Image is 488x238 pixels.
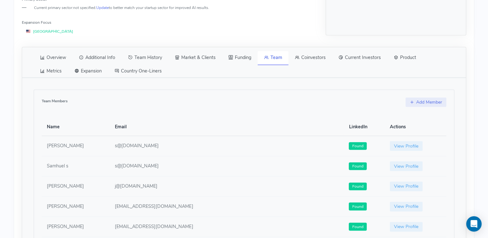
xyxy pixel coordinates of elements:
[390,161,423,171] a: View Profile
[258,51,288,65] a: Team
[34,64,68,78] a: Metrics
[390,222,423,232] a: View Profile
[122,51,168,64] a: Team History
[390,202,423,211] a: View Profile
[406,98,446,107] a: Add Member
[110,176,344,196] td: j@[DOMAIN_NAME]
[42,99,68,103] h6: Team Members
[349,183,367,191] span: Found
[344,118,385,136] th: LinkedIn
[385,118,446,136] th: Actions
[110,217,344,237] td: [EMAIL_ADDRESS][DOMAIN_NAME]
[110,118,344,136] th: Email
[96,5,109,10] a: Update
[42,136,110,156] td: [PERSON_NAME]
[390,141,423,151] a: View Profile
[110,196,344,217] td: [EMAIL_ADDRESS][DOMAIN_NAME]
[42,118,110,136] th: Name
[73,5,95,10] span: not specified
[22,20,51,25] label: Expansion Focus
[349,223,367,231] span: Found
[22,4,26,11] span: —
[168,51,222,64] a: Market & Clients
[349,142,367,150] span: Found
[110,136,344,156] td: s@[DOMAIN_NAME]
[222,51,258,64] a: Funding
[73,51,122,64] a: Additional Info
[22,27,76,35] span: [GEOGRAPHIC_DATA]
[349,162,367,170] span: Found
[42,156,110,176] td: Samhuel s
[390,182,423,191] a: View Profile
[332,51,387,64] a: Current Investors
[466,216,482,232] div: Open Intercom Messenger
[288,51,332,64] a: Coinvestors
[42,196,110,217] td: [PERSON_NAME]
[387,51,423,64] a: Product
[34,5,209,11] small: Current primary sector: . to better match your startup sector for improved AI results.
[68,64,108,78] a: Expansion
[42,176,110,196] td: [PERSON_NAME]
[108,64,168,78] a: Country One-Liners
[110,156,344,176] td: s@[DOMAIN_NAME]
[34,51,73,64] a: Overview
[42,217,110,237] td: [PERSON_NAME]
[349,202,367,210] span: Found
